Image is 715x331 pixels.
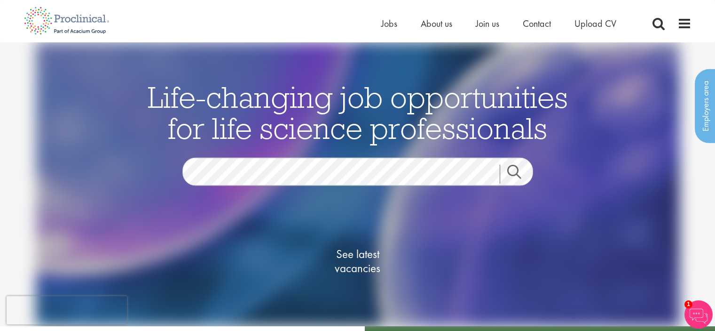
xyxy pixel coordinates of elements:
a: Upload CV [574,17,616,30]
a: Contact [523,17,551,30]
iframe: reCAPTCHA [7,296,127,324]
span: Life-changing job opportunities for life science professionals [148,78,568,146]
img: candidate home [35,42,679,326]
img: Chatbot [684,300,713,329]
a: See latestvacancies [311,209,405,313]
a: Job search submit button [500,164,540,183]
a: Join us [476,17,499,30]
a: Jobs [381,17,397,30]
span: 1 [684,300,692,308]
a: About us [421,17,452,30]
span: See latest vacancies [311,247,405,275]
